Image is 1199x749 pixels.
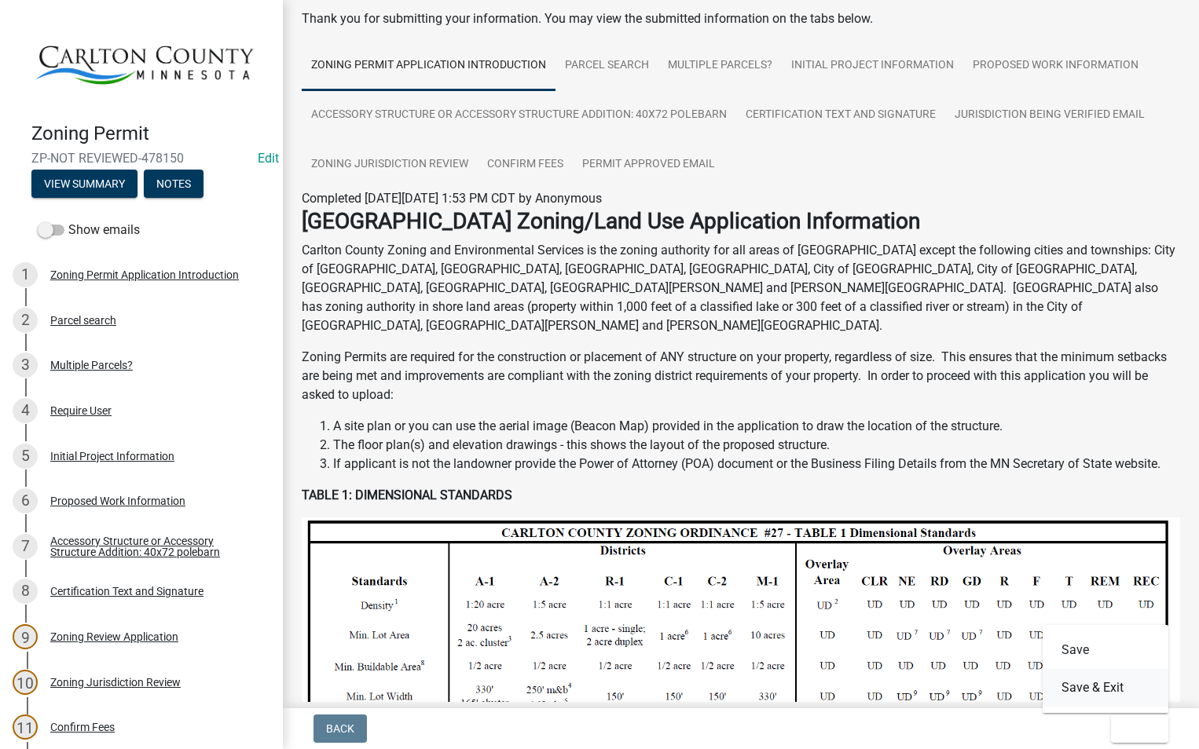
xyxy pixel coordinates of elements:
[302,41,555,91] a: Zoning Permit Application Introduction
[13,714,38,740] div: 11
[13,534,38,559] div: 7
[333,417,1180,436] li: A site plan or you can use the aerial image (Beacon Map) provided in the application to draw the ...
[50,586,203,597] div: Certification Text and Signature
[31,151,251,166] span: ZP-NOT REVIEWED-478150
[13,398,38,423] div: 4
[13,444,38,469] div: 5
[302,140,478,190] a: Zoning Jurisdiction Review
[31,179,137,192] wm-modal-confirm: Summary
[13,262,38,287] div: 1
[782,41,963,91] a: Initial Project Information
[302,9,1180,28] div: Thank you for submitting your information. You may view the submitted information on the tabs below.
[50,315,116,326] div: Parcel search
[1043,625,1168,713] div: Exit
[478,140,573,190] a: Confirm Fees
[13,670,38,695] div: 10
[50,405,112,416] div: Require User
[50,451,174,462] div: Initial Project Information
[302,241,1180,335] p: Carlton County Zoning and Environmental Services is the zoning authority for all areas of [GEOGRA...
[31,122,270,145] h4: Zoning Permit
[1043,631,1168,669] button: Save
[13,624,38,649] div: 9
[50,631,178,642] div: Zoning Review Application
[573,140,724,190] a: Permit Approved Email
[31,16,258,106] img: Carlton County, Minnesota
[144,179,203,192] wm-modal-confirm: Notes
[302,90,736,141] a: Accessory Structure or Accessory Structure Addition: 40x72 polebarn
[258,151,279,166] wm-modal-confirm: Edit Application Number
[13,308,38,333] div: 2
[50,722,115,733] div: Confirm Fees
[658,41,782,91] a: Multiple Parcels?
[555,41,658,91] a: Parcel search
[50,495,185,506] div: Proposed Work Information
[736,90,945,141] a: Certification Text and Signature
[13,353,38,378] div: 3
[1043,669,1168,707] button: Save & Exit
[302,348,1180,404] p: Zoning Permits are required for the construction or placement of ANY structure on your property, ...
[13,579,38,604] div: 8
[963,41,1148,91] a: Proposed Work Information
[50,677,181,688] div: Zoning Jurisdiction Review
[333,436,1180,455] li: The floor plan(s) and elevation drawings - this shows the layout of the proposed structure.
[326,722,354,735] span: Back
[13,488,38,513] div: 6
[258,151,279,166] a: Edit
[302,208,920,234] strong: [GEOGRAPHIC_DATA] Zoning/Land Use Application Information
[313,714,367,743] button: Back
[945,90,1154,141] a: Jurisdiction Being Verified Email
[38,221,140,239] label: Show emails
[50,360,133,371] div: Multiple Parcels?
[144,170,203,198] button: Notes
[302,191,602,206] span: Completed [DATE][DATE] 1:53 PM CDT by Anonymous
[1111,714,1168,743] button: Exit
[1124,722,1146,735] span: Exit
[50,535,258,557] div: Accessory Structure or Accessory Structure Addition: 40x72 polebarn
[333,455,1180,473] li: If applicant is not the landowner provide the Power of Attorney (POA) document or the Business Fi...
[50,269,239,280] div: Zoning Permit Application Introduction
[31,170,137,198] button: View Summary
[302,488,512,502] strong: TABLE 1: DIMENSIONAL STANDARDS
